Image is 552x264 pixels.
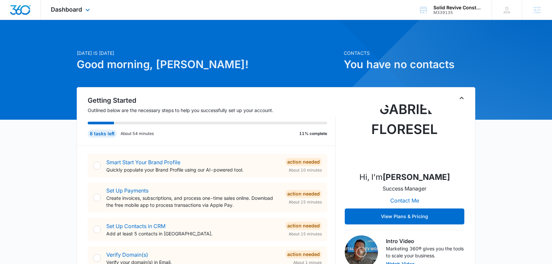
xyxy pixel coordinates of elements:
[371,99,438,166] img: Gabriel FloresElkins
[359,171,450,183] p: Hi, I'm
[88,107,335,114] p: Outlined below are the necessary steps to help you successfully set up your account.
[106,159,180,166] a: Smart Start Your Brand Profile
[106,187,148,194] a: Set Up Payments
[345,208,464,224] button: View Plans & Pricing
[285,190,322,198] div: Action Needed
[299,131,327,137] p: 11% complete
[344,57,475,72] h1: You have no contacts
[383,185,426,193] p: Success Manager
[289,231,322,237] span: About 15 minutes
[88,95,335,105] h2: Getting Started
[88,130,117,138] div: 8 tasks left
[386,237,464,245] h3: Intro Video
[106,251,148,258] a: Verify Domain(s)
[386,245,464,259] p: Marketing 360® gives you the tools to scale your business.
[285,250,322,258] div: Action Needed
[106,223,165,229] a: Set Up Contacts in CRM
[285,158,322,166] div: Action Needed
[121,131,154,137] p: About 54 minutes
[433,10,482,15] div: account id
[106,195,280,208] p: Create invoices, subscriptions, and process one-time sales online. Download the free mobile app t...
[106,230,280,237] p: Add at least 5 contacts in [GEOGRAPHIC_DATA].
[51,6,82,13] span: Dashboard
[289,199,322,205] span: About 15 minutes
[77,50,340,57] p: [DATE] is [DATE]
[106,166,280,173] p: Quickly populate your Brand Profile using our AI-powered tool.
[285,222,322,230] div: Action Needed
[289,167,322,173] span: About 10 minutes
[383,172,450,182] strong: [PERSON_NAME]
[433,5,482,10] div: account name
[384,193,426,208] button: Contact Me
[458,94,466,102] button: Toggle Collapse
[77,57,340,72] h1: Good morning, [PERSON_NAME]!
[344,50,475,57] p: Contacts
